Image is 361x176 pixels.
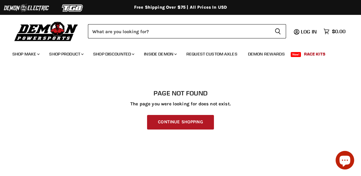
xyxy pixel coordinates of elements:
[12,101,349,107] p: The page you were looking for does not exist.
[270,24,286,38] button: Search
[12,90,349,97] h1: Page not found
[334,151,356,171] inbox-online-store-chat: Shopify online store chat
[12,20,80,42] img: Demon Powersports
[45,48,87,60] a: Shop Product
[88,24,286,38] form: Product
[332,29,346,34] span: $0.00
[8,48,43,60] a: Shop Make
[182,48,242,60] a: Request Custom Axles
[3,2,50,14] img: Demon Electric Logo 2
[147,115,214,130] a: Continue Shopping
[299,48,330,60] a: Race Kits
[50,2,96,14] img: TGB Logo 2
[301,29,317,35] span: Log in
[298,29,320,34] a: Log in
[243,48,289,60] a: Demon Rewards
[88,24,270,38] input: Search
[139,48,180,60] a: Inside Demon
[8,45,344,60] ul: Main menu
[89,48,138,60] a: Shop Discounted
[291,52,301,57] span: New!
[320,27,349,36] a: $0.00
